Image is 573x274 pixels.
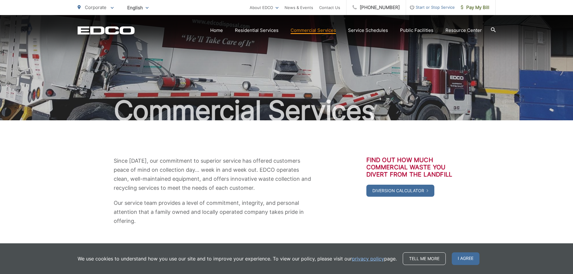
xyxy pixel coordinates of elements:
[319,4,340,11] a: Contact Us
[285,4,313,11] a: News & Events
[445,27,482,34] a: Resource Center
[78,255,397,262] p: We use cookies to understand how you use our site and to improve your experience. To view our pol...
[78,96,496,126] h1: Commercial Services
[250,4,279,11] a: About EDCO
[114,199,315,226] p: Our service team provides a level of commitment, integrity, and personal attention that a family ...
[366,185,434,197] a: Diversion Calculator
[235,27,279,34] a: Residential Services
[85,5,106,10] span: Corporate
[78,26,135,35] a: EDCD logo. Return to the homepage.
[366,156,460,178] h3: Find out how much commercial waste you divert from the landfill
[114,156,315,192] p: Since [DATE], our commitment to superior service has offered customers peace of mind on collectio...
[461,4,489,11] span: Pay My Bill
[352,255,384,262] a: privacy policy
[403,252,446,265] a: Tell me more
[400,27,433,34] a: Public Facilities
[452,252,479,265] span: I agree
[291,27,336,34] a: Commercial Services
[348,27,388,34] a: Service Schedules
[123,2,153,13] span: English
[210,27,223,34] a: Home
